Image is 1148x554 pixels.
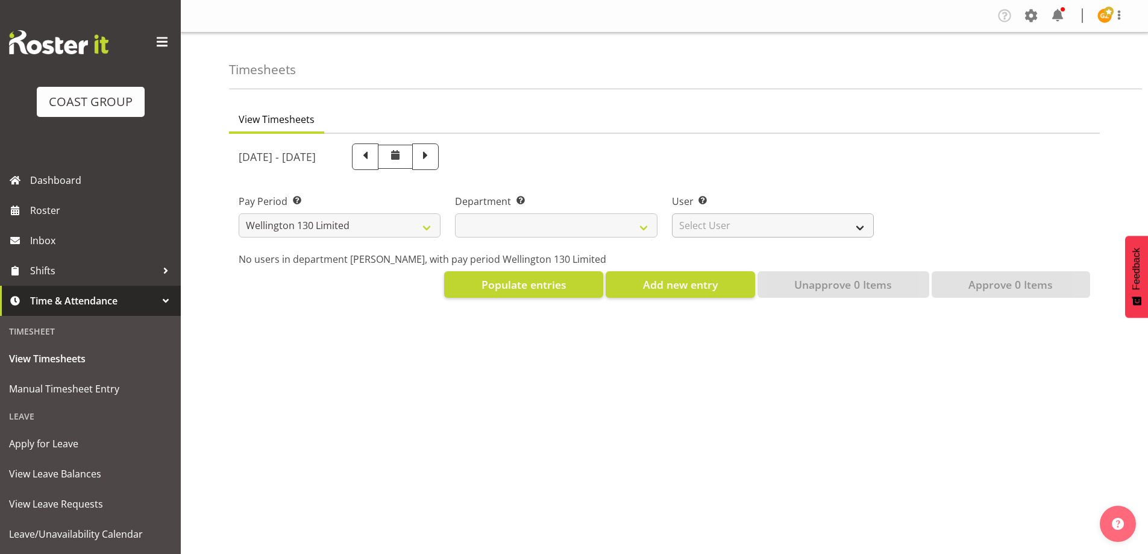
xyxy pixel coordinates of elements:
[239,150,316,163] h5: [DATE] - [DATE]
[757,271,929,298] button: Unapprove 0 Items
[9,465,172,483] span: View Leave Balances
[481,277,566,292] span: Populate entries
[455,194,657,209] label: Department
[3,374,178,404] a: Manual Timesheet Entry
[606,271,754,298] button: Add new entry
[239,194,441,209] label: Pay Period
[3,404,178,429] div: Leave
[3,459,178,489] a: View Leave Balances
[643,277,718,292] span: Add new entry
[3,344,178,374] a: View Timesheets
[30,171,175,189] span: Dashboard
[1125,236,1148,318] button: Feedback - Show survey
[3,489,178,519] a: View Leave Requests
[239,112,315,127] span: View Timesheets
[968,277,1053,292] span: Approve 0 Items
[30,262,157,280] span: Shifts
[932,271,1090,298] button: Approve 0 Items
[444,271,603,298] button: Populate entries
[229,63,296,77] h4: Timesheets
[3,519,178,549] a: Leave/Unavailability Calendar
[3,319,178,344] div: Timesheet
[9,350,172,368] span: View Timesheets
[9,495,172,513] span: View Leave Requests
[30,231,175,250] span: Inbox
[30,201,175,219] span: Roster
[1097,8,1112,23] img: gaki-ziogas9930.jpg
[239,252,1090,266] p: No users in department [PERSON_NAME], with pay period Wellington 130 Limited
[30,292,157,310] span: Time & Attendance
[9,435,172,453] span: Apply for Leave
[49,93,133,111] div: COAST GROUP
[794,277,892,292] span: Unapprove 0 Items
[9,30,108,54] img: Rosterit website logo
[1131,248,1142,290] span: Feedback
[9,525,172,543] span: Leave/Unavailability Calendar
[3,429,178,459] a: Apply for Leave
[1112,518,1124,530] img: help-xxl-2.png
[672,194,874,209] label: User
[9,380,172,398] span: Manual Timesheet Entry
